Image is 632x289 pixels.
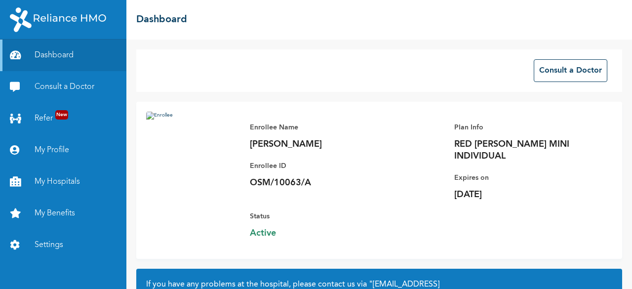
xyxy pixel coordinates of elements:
[454,138,592,162] p: RED [PERSON_NAME] MINI INDIVIDUAL
[454,172,592,184] p: Expires on
[250,227,388,239] span: Active
[250,177,388,189] p: OSM/10063/A
[250,210,388,222] p: Status
[454,189,592,201] p: [DATE]
[250,122,388,133] p: Enrollee Name
[55,110,68,120] span: New
[454,122,592,133] p: Plan Info
[146,112,240,230] img: Enrollee
[10,7,106,32] img: RelianceHMO's Logo
[250,138,388,150] p: [PERSON_NAME]
[534,59,607,82] button: Consult a Doctor
[136,12,187,27] h2: Dashboard
[250,160,388,172] p: Enrollee ID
